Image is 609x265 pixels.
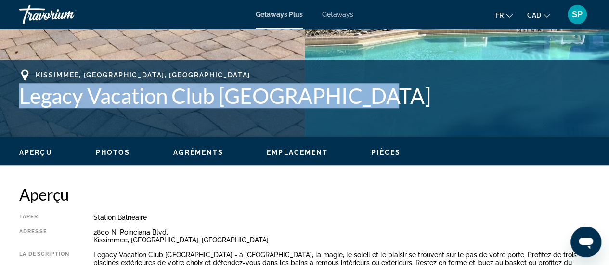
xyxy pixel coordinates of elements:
button: Agréments [173,148,223,157]
span: Aperçu [19,149,52,156]
iframe: Bouton de lancement de la fenêtre de messagerie [570,227,601,257]
button: Emplacement [267,148,328,157]
span: Emplacement [267,149,328,156]
div: Station balnéaire [93,214,590,221]
span: Pièces [371,149,401,156]
span: Agréments [173,149,223,156]
a: Travorium [19,2,116,27]
h2: Aperçu [19,185,590,204]
span: Kissimmee, [GEOGRAPHIC_DATA], [GEOGRAPHIC_DATA] [36,71,250,79]
div: Adresse [19,228,69,244]
h1: Legacy Vacation Club [GEOGRAPHIC_DATA] [19,83,590,108]
a: Getaways Plus [256,11,303,18]
button: Change language [495,8,513,22]
button: User Menu [565,4,590,25]
button: Pièces [371,148,401,157]
span: SP [572,10,583,19]
div: 2800 N. Poinciana Blvd. Kissimmee, [GEOGRAPHIC_DATA], [GEOGRAPHIC_DATA] [93,228,590,244]
button: Aperçu [19,148,52,157]
div: Taper [19,214,69,221]
span: Photos [96,149,130,156]
span: fr [495,12,504,19]
span: CAD [527,12,541,19]
a: Getaways [322,11,353,18]
button: Change currency [527,8,550,22]
button: Photos [96,148,130,157]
